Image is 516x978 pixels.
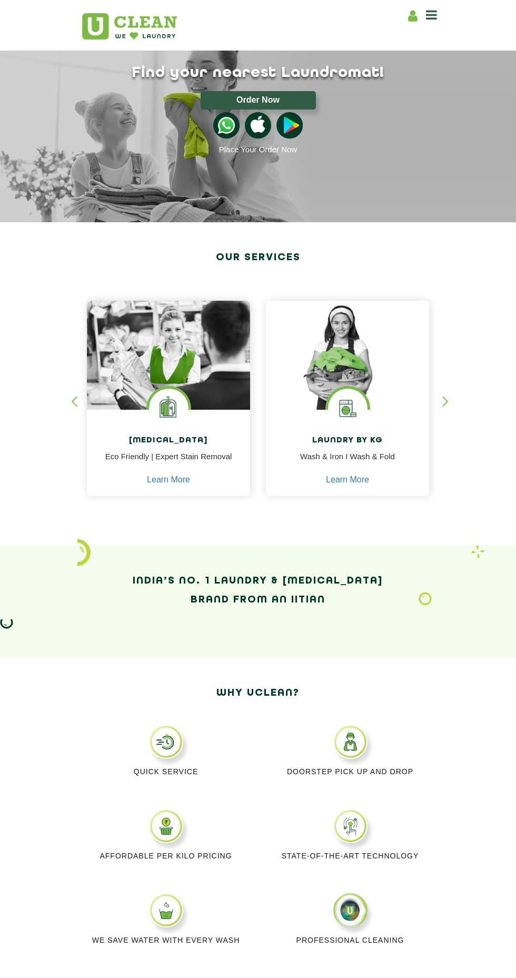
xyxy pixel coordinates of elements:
[82,684,434,703] h2: Why Uclean?
[333,725,368,759] img: DOORSTEP_PICK_UP_AND_DROP_11zon.webp
[74,64,442,82] h1: Find your nearest Laundromat!
[87,301,250,432] img: Drycleaners near me
[201,91,316,110] button: Order Now
[266,767,434,776] p: Doorstep Pick up and Drop
[95,436,242,446] h4: [MEDICAL_DATA]
[328,389,368,428] img: laundry washing machine
[149,893,183,927] img: WE_SAVE_WATER-WITH_EVERY_WASH_CYCLE_11zon.webp
[333,893,368,927] img: center_logo.png
[245,112,271,139] img: apple-icon.png
[333,809,368,843] img: STATE_OF_THE_ART_TECHNOLOGY_11zon.webp
[147,475,190,485] a: Learn More
[82,248,434,267] h2: Our Services
[82,13,177,39] img: UClean Laundry and Dry Cleaning
[82,935,250,945] p: We Save Water with every wash
[82,851,250,861] p: Affordable per kilo pricing
[266,935,434,945] p: Professional cleaning
[149,809,183,843] img: affordable_per_kilo_pricing_11zon.webp
[95,451,242,475] p: Eco Friendly | Expert Stain Removal
[266,301,429,410] img: a girl with laundry basket
[276,112,303,139] img: playstoreicon.png
[326,475,369,485] a: Learn More
[471,545,484,558] img: Laundry wash and iron
[82,767,250,776] p: Quick Service
[77,539,91,566] img: icon_2.png
[213,112,240,139] img: whatsappicon.png
[274,451,421,475] p: Wash & Iron I Wash & Fold
[82,571,434,609] h2: India’s No. 1 Laundry & [MEDICAL_DATA] Brand from an IITian
[274,436,421,446] h4: Laundry by Kg
[419,592,432,606] img: Laundry
[149,725,183,759] img: QUICK_SERVICE_11zon.webp
[149,389,188,428] img: Laundry Services near me
[219,145,297,154] a: Place Your Order Now
[266,851,434,861] p: State-of-the-art Technology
